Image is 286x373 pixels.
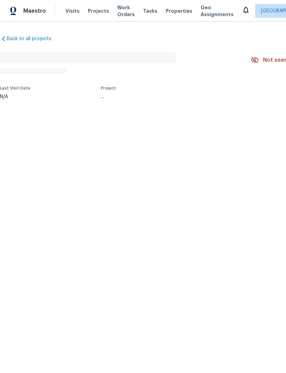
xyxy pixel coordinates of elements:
[101,94,233,99] div: ...
[23,8,46,14] span: Maestro
[88,8,109,14] span: Projects
[143,9,157,13] span: Tasks
[201,4,234,18] span: Geo Assignments
[101,86,116,90] span: Project
[117,4,135,18] span: Work Orders
[65,8,80,14] span: Visits
[166,8,192,14] span: Properties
